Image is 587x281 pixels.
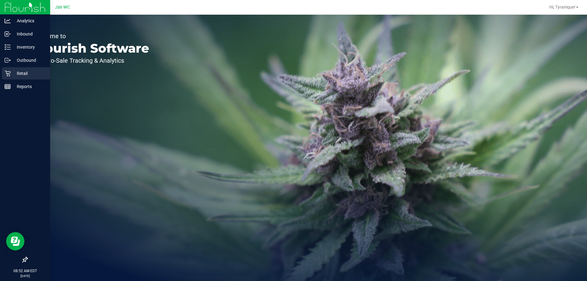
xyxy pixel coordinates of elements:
[5,18,11,24] inline-svg: Analytics
[5,83,11,90] inline-svg: Reports
[33,57,149,64] p: Seed-to-Sale Tracking & Analytics
[3,274,47,278] p: [DATE]
[11,17,47,24] p: Analytics
[5,57,11,63] inline-svg: Outbound
[33,42,149,54] p: Flourish Software
[11,30,47,38] p: Inbound
[5,44,11,50] inline-svg: Inventory
[6,232,24,250] iframe: Resource center
[11,43,47,51] p: Inventory
[11,57,47,64] p: Outbound
[11,83,47,90] p: Reports
[3,268,47,274] p: 08:52 AM EDT
[33,33,149,39] p: Welcome to
[11,70,47,77] p: Retail
[549,5,575,9] span: Hi, Tyranique!
[5,31,11,37] inline-svg: Inbound
[5,70,11,76] inline-svg: Retail
[55,5,70,10] span: Jax WC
